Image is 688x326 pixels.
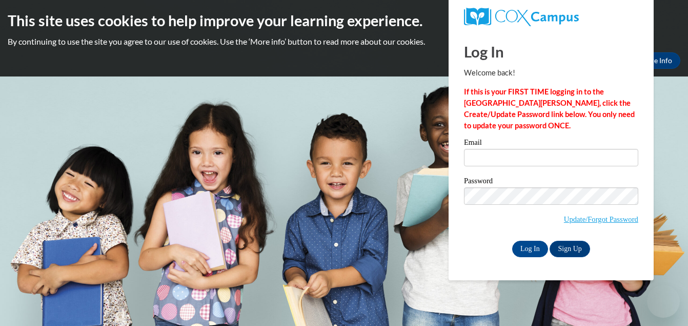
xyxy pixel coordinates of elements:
a: Sign Up [550,241,590,257]
img: COX Campus [464,8,579,26]
strong: If this is your FIRST TIME logging in to the [GEOGRAPHIC_DATA][PERSON_NAME], click the Create/Upd... [464,87,635,130]
input: Log In [512,241,548,257]
a: COX Campus [464,8,638,26]
label: Password [464,177,638,187]
iframe: Button to launch messaging window [647,285,680,318]
p: By continuing to use the site you agree to our use of cookies. Use the ‘More info’ button to read... [8,36,680,47]
label: Email [464,139,638,149]
h1: Log In [464,41,638,62]
h2: This site uses cookies to help improve your learning experience. [8,10,680,31]
a: Update/Forgot Password [564,215,638,223]
a: More Info [632,52,680,69]
p: Welcome back! [464,67,638,79]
